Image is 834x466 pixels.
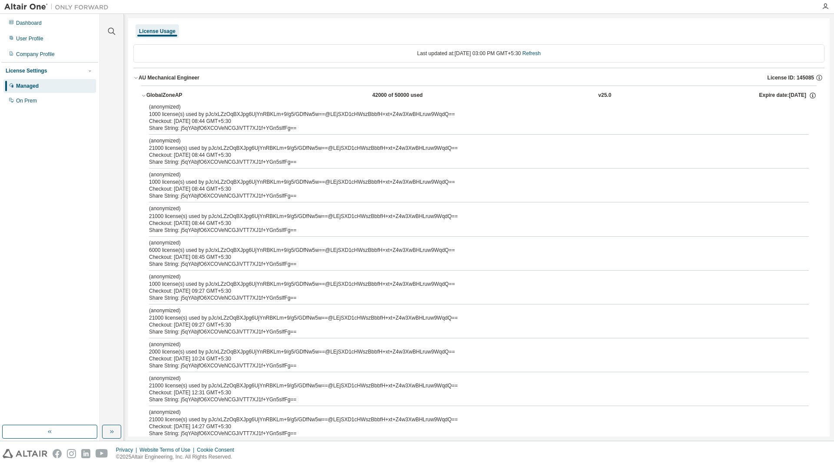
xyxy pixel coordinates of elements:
[149,118,788,125] div: Checkout: [DATE] 08:44 GMT+5:30
[149,125,788,132] div: Share String: j5qYAbjfO6XCOVeNCGJiVTT7XJ1f+YGn5slfFg==
[149,288,788,294] div: Checkout: [DATE] 09:27 GMT+5:30
[149,423,788,430] div: Checkout: [DATE] 14:27 GMT+5:30
[149,307,788,321] div: 21000 license(s) used by pJc/xLZzOqBXJpg6UjYnRBKLm+9/g5/GDfNw5w==@LEjSXD1cHWszBbbfH+xt+Z4w3XwBHLr...
[149,355,788,362] div: Checkout: [DATE] 10:24 GMT+5:30
[149,159,788,165] div: Share String: j5qYAbjfO6XCOVeNCGJiVTT7XJ1f+YGn5slfFg==
[149,171,788,178] p: (anonymized)
[149,205,788,219] div: 21000 license(s) used by pJc/xLZzOqBXJpg6UjYnRBKLm+9/g5/GDfNw5w==@LEjSXD1cHWszBbbfH+xt+Z4w3XwBHLr...
[116,446,139,453] div: Privacy
[6,67,47,74] div: License Settings
[149,205,788,212] p: (anonymized)
[149,321,788,328] div: Checkout: [DATE] 09:27 GMT+5:30
[139,446,197,453] div: Website Terms of Use
[149,171,788,185] div: 1000 license(s) used by pJc/xLZzOqBXJpg6UjYnRBKLm+9/g5/GDfNw5w==@LEjSXD1cHWszBbbfH+xt+Z4w3XwBHLru...
[16,20,42,26] div: Dashboard
[3,449,47,458] img: altair_logo.svg
[149,185,788,192] div: Checkout: [DATE] 08:44 GMT+5:30
[372,92,450,99] div: 42000 of 50000 used
[149,341,788,355] div: 2000 license(s) used by pJc/xLZzOqBXJpg6UjYnRBKLm+9/g5/GDfNw5w==@LEjSXD1cHWszBbbfH+xt+Z4w3XwBHLru...
[149,341,788,348] p: (anonymized)
[149,375,788,389] div: 21000 license(s) used by pJc/xLZzOqBXJpg6UjYnRBKLm+9/g5/GDfNw5w==@LEjSXD1cHWszBbbfH+xt+Z4w3XwBHLr...
[149,430,788,437] div: Share String: j5qYAbjfO6XCOVeNCGJiVTT7XJ1f+YGn5slfFg==
[81,449,90,458] img: linkedin.svg
[149,137,788,152] div: 21000 license(s) used by pJc/xLZzOqBXJpg6UjYnRBKLm+9/g5/GDfNw5w==@LEjSXD1cHWszBbbfH+xt+Z4w3XwBHLr...
[149,389,788,396] div: Checkout: [DATE] 12:31 GMT+5:30
[16,35,43,42] div: User Profile
[149,328,788,335] div: Share String: j5qYAbjfO6XCOVeNCGJiVTT7XJ1f+YGn5slfFg==
[149,307,788,314] p: (anonymized)
[133,68,824,87] button: AU Mechanical EngineerLicense ID: 145085
[139,28,175,35] div: License Usage
[149,375,788,382] p: (anonymized)
[149,396,788,403] div: Share String: j5qYAbjfO6XCOVeNCGJiVTT7XJ1f+YGn5slfFg==
[53,449,62,458] img: facebook.svg
[523,50,541,56] a: Refresh
[141,86,817,105] button: GlobalZoneAP42000 of 50000 usedv25.0Expire date:[DATE]
[146,92,225,99] div: GlobalZoneAP
[149,192,788,199] div: Share String: j5qYAbjfO6XCOVeNCGJiVTT7XJ1f+YGn5slfFg==
[149,239,788,254] div: 6000 license(s) used by pJc/xLZzOqBXJpg6UjYnRBKLm+9/g5/GDfNw5w==@LEjSXD1cHWszBbbfH+xt+Z4w3XwBHLru...
[149,103,788,111] p: (anonymized)
[149,103,788,118] div: 1000 license(s) used by pJc/xLZzOqBXJpg6UjYnRBKLm+9/g5/GDfNw5w==@LEjSXD1cHWszBbbfH+xt+Z4w3XwBHLru...
[149,273,788,288] div: 1000 license(s) used by pJc/xLZzOqBXJpg6UjYnRBKLm+9/g5/GDfNw5w==@LEjSXD1cHWszBbbfH+xt+Z4w3XwBHLru...
[149,137,788,145] p: (anonymized)
[16,83,39,89] div: Managed
[149,254,788,261] div: Checkout: [DATE] 08:45 GMT+5:30
[149,220,788,227] div: Checkout: [DATE] 08:44 GMT+5:30
[96,449,108,458] img: youtube.svg
[149,294,788,301] div: Share String: j5qYAbjfO6XCOVeNCGJiVTT7XJ1f+YGn5slfFg==
[598,92,611,99] div: v25.0
[67,449,76,458] img: instagram.svg
[759,92,817,99] div: Expire date: [DATE]
[149,227,788,234] div: Share String: j5qYAbjfO6XCOVeNCGJiVTT7XJ1f+YGn5slfFg==
[149,261,788,268] div: Share String: j5qYAbjfO6XCOVeNCGJiVTT7XJ1f+YGn5slfFg==
[149,409,788,423] div: 21000 license(s) used by pJc/xLZzOqBXJpg6UjYnRBKLm+9/g5/GDfNw5w==@LEjSXD1cHWszBbbfH+xt+Z4w3XwBHLr...
[116,453,239,461] p: © 2025 Altair Engineering, Inc. All Rights Reserved.
[16,51,55,58] div: Company Profile
[768,74,814,81] span: License ID: 145085
[149,239,788,247] p: (anonymized)
[197,446,239,453] div: Cookie Consent
[149,152,788,159] div: Checkout: [DATE] 08:44 GMT+5:30
[133,44,824,63] div: Last updated at: [DATE] 03:00 PM GMT+5:30
[149,273,788,281] p: (anonymized)
[139,74,199,81] div: AU Mechanical Engineer
[149,362,788,369] div: Share String: j5qYAbjfO6XCOVeNCGJiVTT7XJ1f+YGn5slfFg==
[4,3,113,11] img: Altair One
[16,97,37,104] div: On Prem
[149,409,788,416] p: (anonymized)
